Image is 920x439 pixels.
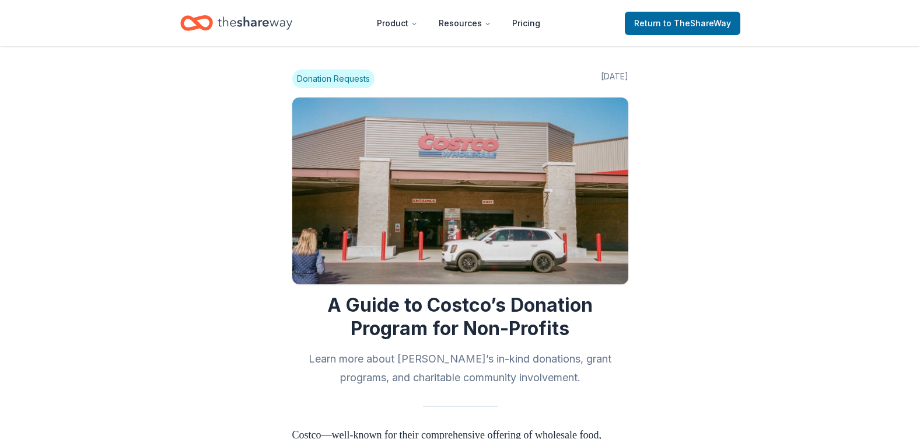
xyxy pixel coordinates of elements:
nav: Main [368,9,550,37]
button: Resources [429,12,501,35]
a: Returnto TheShareWay [625,12,740,35]
a: Pricing [503,12,550,35]
img: Image for A Guide to Costco’s Donation Program for Non-Profits [292,97,628,284]
span: [DATE] [601,69,628,88]
a: Home [180,9,292,37]
button: Product [368,12,427,35]
h2: Learn more about [PERSON_NAME]’s in-kind donations, grant programs, and charitable community invo... [292,350,628,387]
span: to TheShareWay [663,18,731,28]
span: Return [634,16,731,30]
h1: A Guide to Costco’s Donation Program for Non-Profits [292,294,628,340]
span: Donation Requests [292,69,375,88]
